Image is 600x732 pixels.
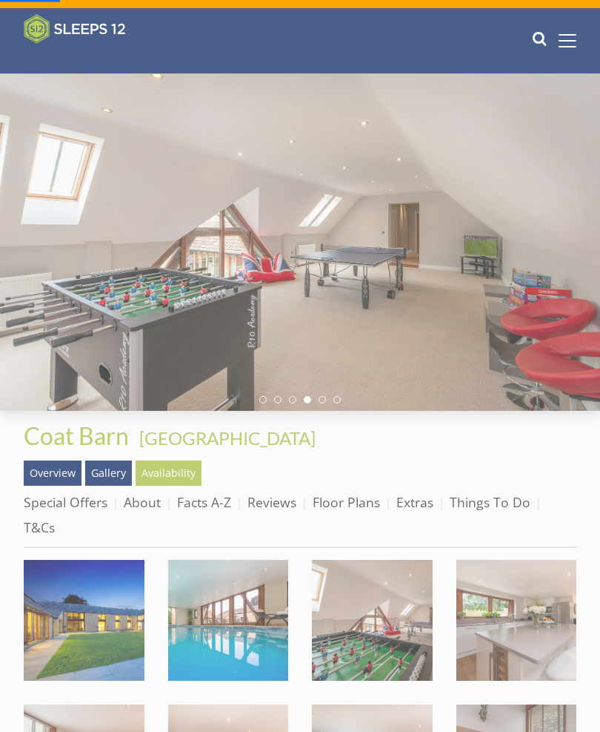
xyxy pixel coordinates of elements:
a: [GEOGRAPHIC_DATA] [139,427,316,449]
a: Availability [136,461,201,486]
a: Coat Barn [24,421,133,450]
a: Overview [24,461,81,486]
img: Coat Barn - Sleeps 18 in 8 bedrooms for large family holidays in the country [24,560,144,681]
a: Extras [396,493,433,511]
a: Things To Do [450,493,530,511]
a: T&Cs [24,518,55,536]
a: About [124,493,161,511]
a: Gallery [85,461,132,486]
a: Facts A-Z [177,493,231,511]
img: Sleeps 12 [24,14,126,44]
img: Coat Barn - The kitchen is sleek and spacious, and very well-equipped [456,560,577,681]
a: Reviews [247,493,296,511]
a: Special Offers [24,493,107,511]
iframe: Customer reviews powered by Trustpilot [16,53,172,65]
img: Coat Barn - The games room is above the pool hall [312,560,433,681]
a: Floor Plans [313,493,380,511]
span: - [133,427,316,449]
img: Coat Barn - The indoor pool is all yours for the whole of your stay [168,560,289,681]
span: Coat Barn [24,421,129,450]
